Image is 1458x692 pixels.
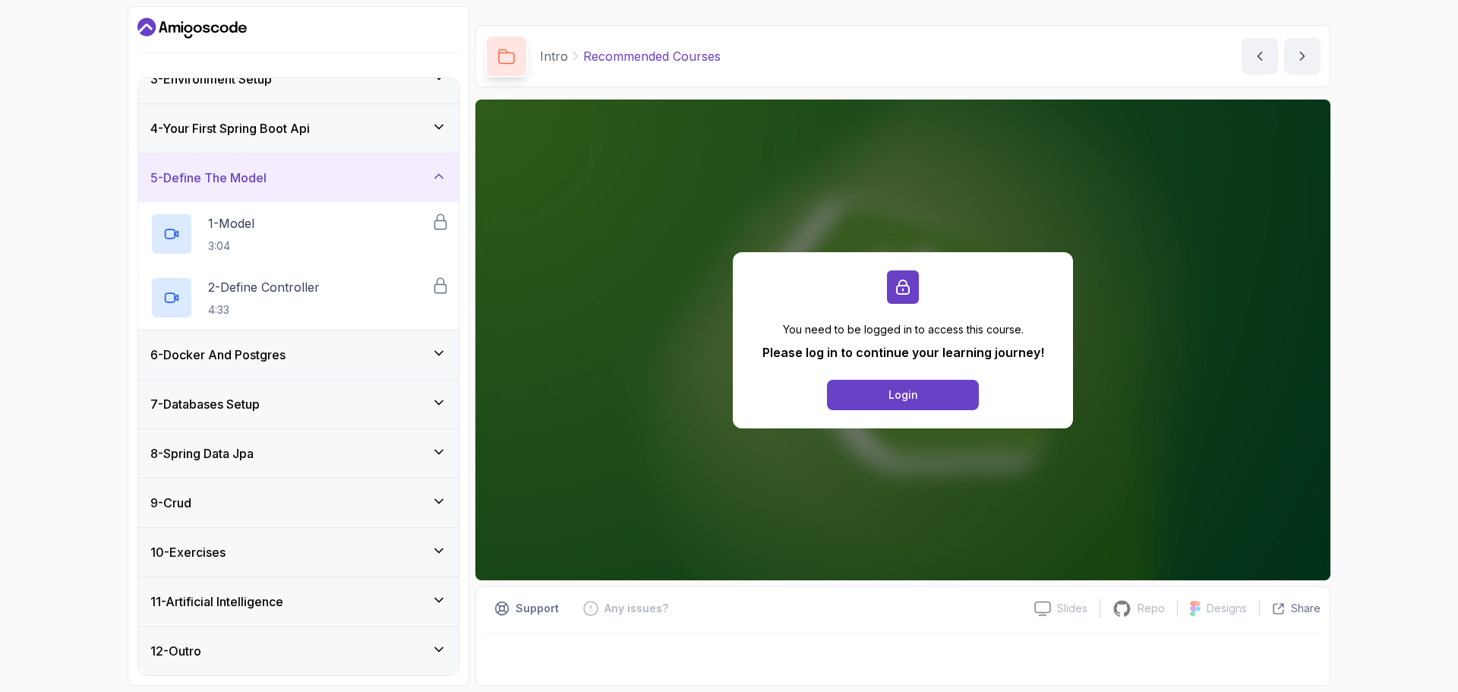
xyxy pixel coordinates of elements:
[138,479,459,527] button: 9-Crud
[138,577,459,626] button: 11-Artificial Intelligence
[1291,601,1321,616] p: Share
[150,642,201,660] h3: 12 - Outro
[150,444,254,463] h3: 8 - Spring Data Jpa
[1138,601,1165,616] p: Repo
[150,119,310,137] h3: 4 - Your First Spring Boot Api
[137,16,247,40] a: Dashboard
[138,380,459,428] button: 7-Databases Setup
[208,278,320,296] p: 2 - Define Controller
[583,47,721,65] p: Recommended Courses
[150,346,286,364] h3: 6 - Docker And Postgres
[208,302,320,318] p: 4:33
[208,239,254,254] p: 3:04
[138,153,459,202] button: 5-Define The Model
[208,214,254,232] p: 1 - Model
[138,330,459,379] button: 6-Docker And Postgres
[1259,601,1321,616] button: Share
[516,601,559,616] p: Support
[1242,38,1278,74] button: previous content
[150,543,226,561] h3: 10 - Exercises
[888,387,918,403] div: Login
[150,213,447,255] button: 1-Model3:04
[762,343,1044,362] p: Please log in to continue your learning journey!
[1057,601,1087,616] p: Slides
[150,70,272,88] h3: 3 - Environment Setup
[150,395,260,413] h3: 7 - Databases Setup
[138,528,459,577] button: 10-Exercises
[540,47,568,65] p: Intro
[485,596,568,621] button: Support button
[1207,601,1247,616] p: Designs
[150,276,447,319] button: 2-Define Controller4:33
[138,429,459,478] button: 8-Spring Data Jpa
[1284,38,1321,74] button: next content
[762,322,1044,337] p: You need to be logged in to access this course.
[150,494,191,512] h3: 9 - Crud
[138,55,459,103] button: 3-Environment Setup
[827,380,979,410] button: Login
[150,169,267,187] h3: 5 - Define The Model
[138,627,459,675] button: 12-Outro
[150,592,283,611] h3: 11 - Artificial Intelligence
[138,104,459,153] button: 4-Your First Spring Boot Api
[604,601,668,616] p: Any issues?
